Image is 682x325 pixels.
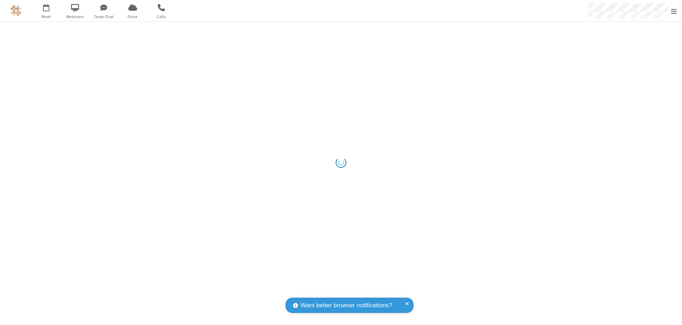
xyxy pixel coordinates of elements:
[119,13,146,20] span: Drive
[33,13,60,20] span: Meet
[11,5,21,16] img: QA Selenium DO NOT DELETE OR CHANGE
[148,13,175,20] span: Calls
[91,13,117,20] span: Team Chat
[62,13,88,20] span: Webinars
[301,301,392,310] span: Want better browser notifications?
